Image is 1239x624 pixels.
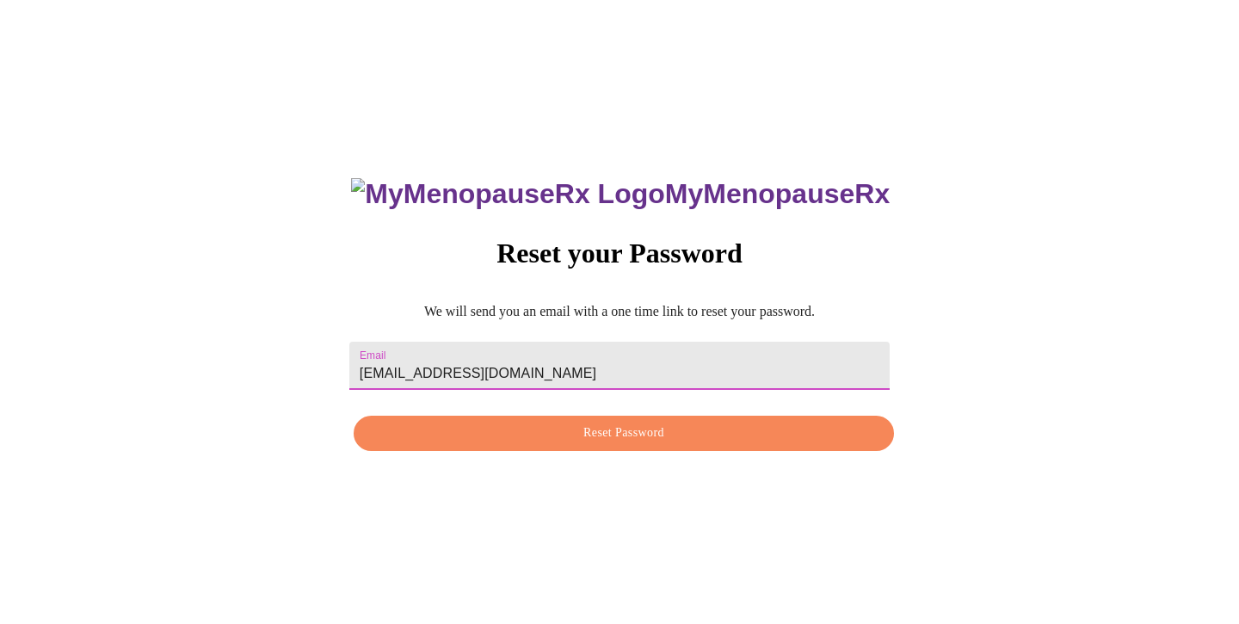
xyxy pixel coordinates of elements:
img: MyMenopauseRx Logo [351,178,664,210]
h3: Reset your Password [349,238,890,269]
span: Reset Password [373,423,874,444]
button: Reset Password [354,416,894,451]
h3: MyMenopauseRx [351,178,890,210]
p: We will send you an email with a one time link to reset your password. [349,304,890,319]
